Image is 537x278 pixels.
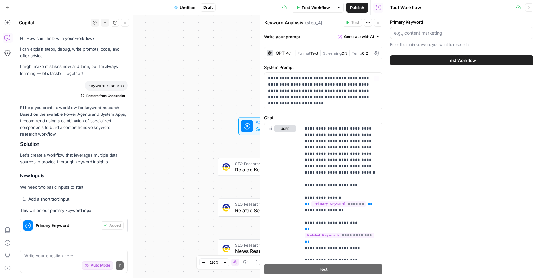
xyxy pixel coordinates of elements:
[350,4,364,11] span: Publish
[20,184,128,191] p: We need two basic inputs to start:
[78,92,128,99] button: Restore from Checkpoint
[297,51,310,56] span: Format
[294,50,297,56] span: |
[343,19,362,27] button: Test
[264,264,382,274] button: Test
[352,51,362,56] span: Temp
[19,19,89,26] div: Copilot
[260,30,386,43] div: Write your prompt
[20,104,128,138] p: I'll help you create a workflow for keyword research. Based on the available Power Agents and Sys...
[91,263,110,268] span: Auto Mode
[20,172,128,180] h3: New Inputs
[336,33,382,41] button: Generate with AI
[390,55,533,65] button: Test Workflow
[256,120,293,126] span: Workflow
[264,64,382,70] label: System Prompt
[264,19,303,26] textarea: Keyword Analysis
[101,221,124,230] button: Added
[85,81,128,91] div: keyword research
[203,5,213,10] span: Draft
[218,158,335,176] div: SEO ResearchRelated KeywordsStep 1
[20,46,128,59] p: I can explain steps, debug, write prompts, code, and offer advice.
[292,3,334,13] button: Test Workflow
[235,242,314,248] span: SEO Research
[180,4,195,11] span: Untitled
[394,30,529,36] input: e.g., content marketing
[302,4,330,11] span: Test Workflow
[235,201,314,207] span: SEO Research
[276,51,292,55] div: GPT-4.1
[170,3,199,13] button: Untitled
[109,223,121,228] span: Added
[274,125,296,132] button: user
[20,207,128,214] p: This will be our primary keyword input.
[235,207,314,214] span: Related Searches
[318,50,323,56] span: |
[235,160,314,166] span: SEO Research
[319,266,328,272] span: Test
[20,141,128,147] h2: Solution
[310,51,318,56] span: Text
[323,51,342,56] span: Streaming
[264,114,382,121] label: Chat
[223,163,230,171] img: se7yyxfvbxn2c3qgqs66gfh04cl6
[305,19,322,26] span: ( step_4 )
[20,152,128,165] p: Let's create a workflow that leverages multiple data sources to provide thorough keyword insights.
[218,199,335,217] div: SEO ResearchRelated SearchesStep 2
[390,19,533,25] label: Primary Keyword
[223,204,230,211] img: 9u0p4zbvbrir7uayayktvs1v5eg0
[235,166,314,173] span: Related Keywords
[36,222,98,229] span: Primary Keyword
[82,261,113,270] button: Auto Mode
[346,3,368,13] button: Publish
[256,125,293,133] span: Set Inputs
[223,245,230,252] img: vjoh3p9kohnippxyp1brdnq6ymi1
[28,197,69,202] strong: Add a short text input
[20,63,128,76] p: I might make mistakes now and then, but I’m always learning — let’s tackle it together!
[448,57,476,64] span: Test Workflow
[218,239,335,258] div: SEO ResearchNews ResearchStep 3
[342,51,347,56] span: ON
[210,260,218,265] span: 120%
[344,34,374,40] span: Generate with AI
[347,50,352,56] span: |
[218,117,335,135] div: WorkflowSet InputsInputs
[86,93,125,98] span: Restore from Checkpoint
[20,240,128,248] h3: New Steps
[362,51,368,56] span: 0.2
[351,20,359,25] span: Test
[390,42,533,48] p: Enter the main keyword you want to research
[235,247,314,255] span: News Research
[20,35,128,42] p: Hi! How can I help with your workflow?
